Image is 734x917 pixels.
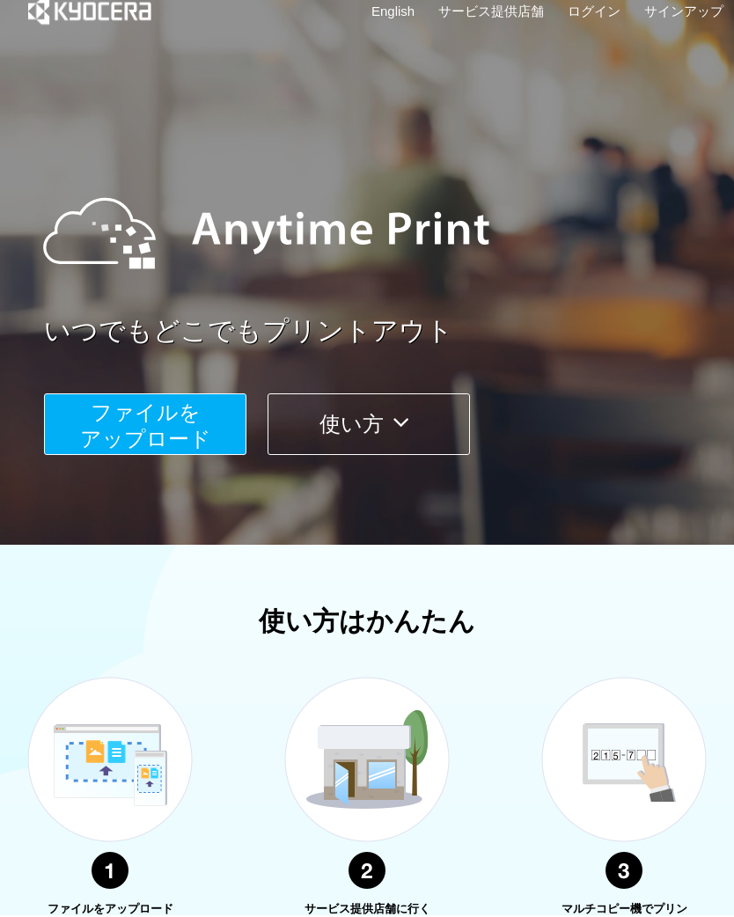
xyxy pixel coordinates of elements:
span: ファイルを ​​アップロード [80,400,211,451]
a: サインアップ [644,2,723,20]
a: ログイン [568,2,620,20]
a: サービス提供店舗 [438,2,544,20]
button: ファイルを​​アップロード [44,393,246,455]
a: English [371,2,415,20]
button: 使い方 [268,393,470,455]
a: いつでもどこでもプリントアウト [44,312,734,350]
